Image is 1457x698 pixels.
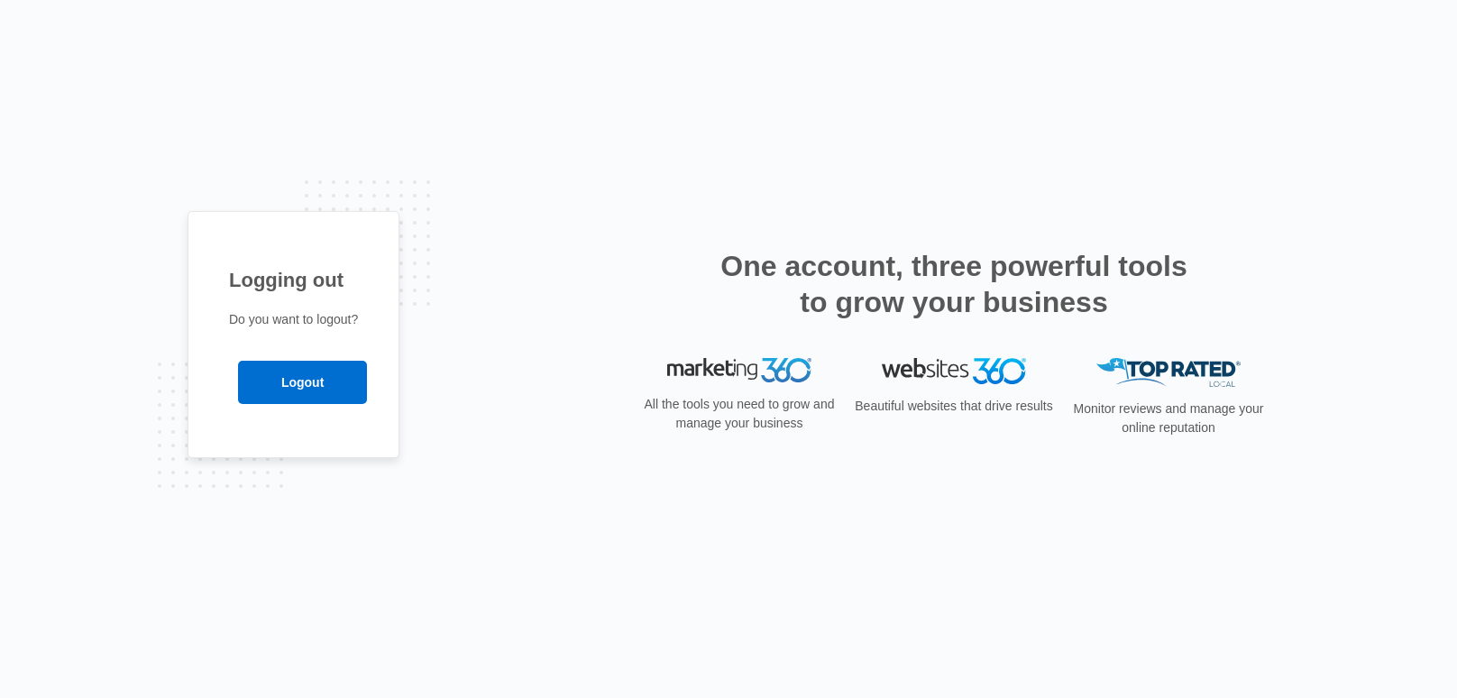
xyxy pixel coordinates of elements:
[229,310,358,329] p: Do you want to logout?
[1068,400,1269,437] p: Monitor reviews and manage your online reputation
[229,265,358,295] h1: Logging out
[638,395,840,433] p: All the tools you need to grow and manage your business
[1096,358,1241,388] img: Top Rated Local
[667,358,811,383] img: Marketing 360
[882,358,1026,384] img: Websites 360
[853,397,1055,416] p: Beautiful websites that drive results
[238,361,367,404] input: Logout
[715,248,1193,320] h2: One account, three powerful tools to grow your business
